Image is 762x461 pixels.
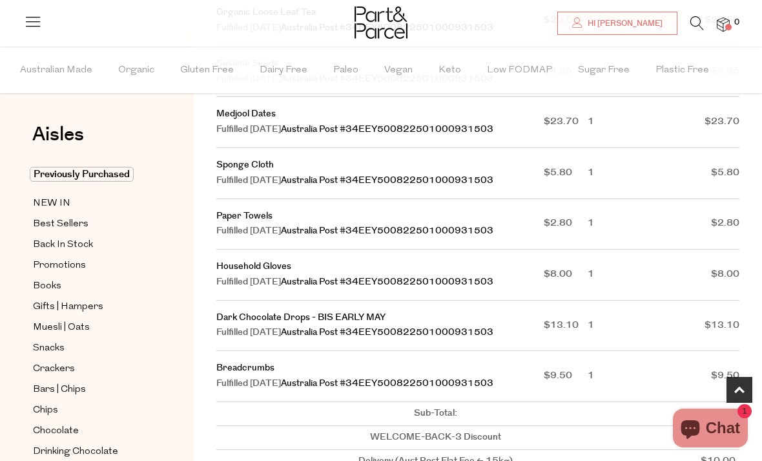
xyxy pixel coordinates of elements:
a: Australia Post #34EEY500822501000931503 [281,224,493,237]
div: Fulfilled [DATE] [216,275,544,290]
td: 1 [588,301,655,352]
td: WELCOME-BACK-3 Discount [216,426,655,450]
a: Australia Post #34EEY500822501000931503 [281,174,493,187]
a: Aisles [32,125,84,157]
span: Vegan [384,48,413,93]
span: Chips [33,403,58,418]
td: $23.70 [544,97,588,148]
td: $13.10 [544,301,588,352]
a: Australia Post #34EEY500822501000931503 [281,275,493,288]
a: Drinking Chocolate [33,444,150,460]
td: 1 [588,148,655,199]
span: Sugar Free [578,48,630,93]
td: $9.50 [544,351,588,402]
span: Drinking Chocolate [33,444,118,460]
span: Muesli | Oats [33,320,90,336]
span: Keto [438,48,461,93]
span: Plastic Free [655,48,709,93]
a: Chips [33,402,150,418]
a: Muesli | Oats [33,319,150,336]
td: Sub-Total: [216,402,655,426]
a: Crackers [33,361,150,377]
td: $13.10 [655,301,739,352]
a: Gifts | Hampers [33,299,150,315]
td: $5.80 [544,148,588,199]
span: Paleo [333,48,358,93]
div: Fulfilled [DATE] [216,325,544,341]
td: $2.80 [544,199,588,250]
span: Best Sellers [33,217,88,232]
td: $23.70 [655,97,739,148]
a: Previously Purchased [33,167,150,182]
a: Chocolate [33,423,150,439]
span: Back In Stock [33,237,93,253]
span: 0 [731,17,743,28]
span: Gluten Free [180,48,234,93]
td: 1 [588,250,655,301]
td: $5.80 [655,148,739,199]
a: NEW IN [33,195,150,211]
span: Hi [PERSON_NAME] [584,18,663,29]
span: NEW IN [33,196,70,211]
a: Sponge Cloth [216,158,274,171]
span: Promotions [33,258,86,273]
a: Household Gloves [216,260,291,273]
span: Aisles [32,120,84,149]
span: Snacks [33,341,65,356]
span: Bars | Chips [33,382,86,398]
td: 1 [588,199,655,250]
img: Part&Parcel [355,6,407,39]
td: $9.50 [655,351,739,402]
a: Breadcrumbs [216,361,274,374]
a: Books [33,278,150,294]
a: Paper Towels [216,209,273,222]
a: Promotions [33,257,150,273]
td: 1 [588,351,655,402]
span: Crackers [33,361,75,377]
inbox-online-store-chat: Shopify online store chat [669,409,752,451]
td: $2.80 [655,199,739,250]
span: Books [33,279,61,294]
td: 1 [588,97,655,148]
span: Gifts | Hampers [33,299,103,315]
a: Medjool Dates [216,107,276,120]
a: Dark Chocolate Drops - BIS EARLY MAY [216,311,386,324]
span: Australian Made [20,48,92,93]
div: Fulfilled [DATE] [216,224,544,239]
a: Australia Post #34EEY500822501000931503 [281,377,493,390]
span: Chocolate [33,423,79,439]
td: $-10.00 [655,426,739,450]
a: 0 [717,17,730,31]
span: Organic [118,48,154,93]
a: Snacks [33,340,150,356]
td: $8.00 [655,250,739,301]
a: Best Sellers [33,216,150,232]
span: Previously Purchased [30,167,134,182]
span: Dairy Free [260,48,307,93]
a: Australia Post #34EEY500822501000931503 [281,123,493,136]
div: Fulfilled [DATE] [216,376,544,392]
td: $8.00 [544,250,588,301]
a: Back In Stock [33,237,150,253]
a: Hi [PERSON_NAME] [557,12,677,35]
td: $95.30 [655,402,739,426]
span: Low FODMAP [487,48,552,93]
div: Fulfilled [DATE] [216,173,544,189]
a: Bars | Chips [33,381,150,398]
div: Fulfilled [DATE] [216,122,544,138]
a: Australia Post #34EEY500822501000931503 [281,326,493,339]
